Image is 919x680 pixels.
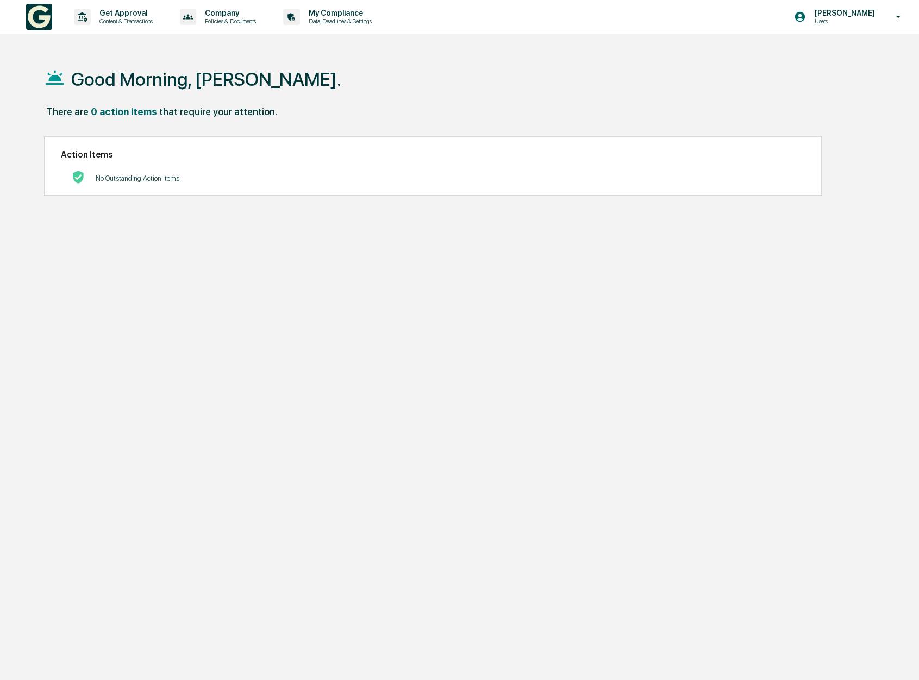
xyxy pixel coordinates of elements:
img: logo [26,4,52,30]
div: There are [46,106,89,117]
p: Data, Deadlines & Settings [300,17,377,25]
p: Get Approval [91,9,158,17]
p: [PERSON_NAME] [806,9,880,17]
p: My Compliance [300,9,377,17]
img: No Actions logo [72,171,85,184]
h1: Good Morning, [PERSON_NAME]. [71,68,341,90]
p: Company [196,9,261,17]
div: 0 action items [91,106,157,117]
p: Content & Transactions [91,17,158,25]
p: No Outstanding Action Items [96,174,179,182]
p: Policies & Documents [196,17,261,25]
h2: Action Items [61,149,805,160]
p: Users [806,17,880,25]
div: that require your attention. [159,106,277,117]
